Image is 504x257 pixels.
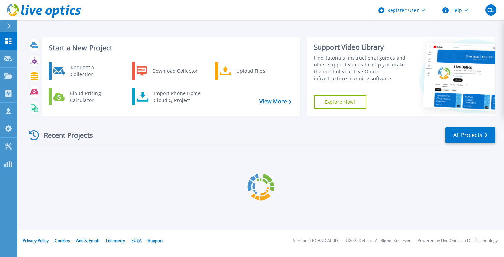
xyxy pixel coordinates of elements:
a: Download Collector [132,62,203,80]
div: Import Phone Home CloudIQ Project [150,90,204,104]
div: Request a Collection [67,64,117,78]
div: Support Video Library [314,43,408,52]
a: Support [148,238,163,244]
li: Powered by Live Optics, a Dell Technology [418,239,498,243]
div: Recent Projects [27,127,102,144]
h3: Start a New Project [49,44,291,52]
span: CL [487,7,494,13]
li: Version: [TECHNICAL_ID] [293,239,339,243]
div: Download Collector [149,64,201,78]
a: Privacy Policy [23,238,49,244]
a: Cookies [55,238,70,244]
a: View More [259,98,291,105]
div: Cloud Pricing Calculator [66,90,117,104]
a: Explore Now! [314,95,366,109]
a: Cloud Pricing Calculator [49,88,119,105]
a: Ads & Email [76,238,99,244]
a: All Projects [445,127,495,143]
div: Upload Files [233,64,284,78]
li: © 2025 Dell Inc. All Rights Reserved [346,239,411,243]
div: Find tutorials, instructional guides and other support videos to help you make the most of your L... [314,54,408,82]
a: Request a Collection [49,62,119,80]
a: Telemetry [105,238,125,244]
a: Upload Files [215,62,286,80]
a: EULA [131,238,142,244]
